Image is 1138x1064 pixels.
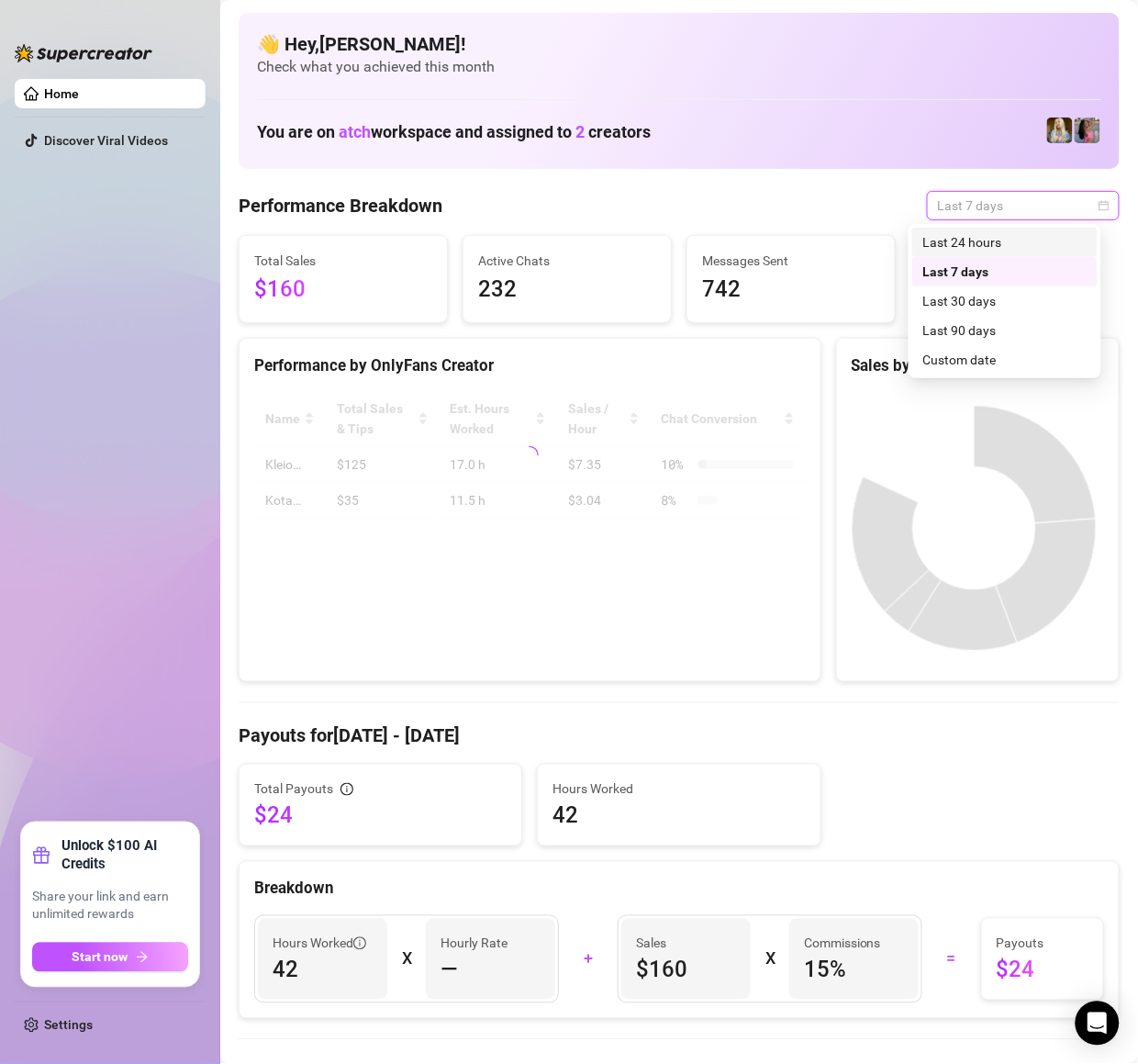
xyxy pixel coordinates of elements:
div: Last 7 days [912,257,1098,286]
h4: Performance Breakdown [239,193,442,218]
div: X [765,945,775,974]
span: 42 [273,956,373,985]
img: Kota [1075,118,1100,143]
span: Hours Worked [552,779,805,800]
span: Hours Worked [273,934,366,954]
span: Active Chats [478,251,656,271]
span: Share your link and earn unlimited rewards [32,889,188,924]
span: Last 7 days [938,192,1109,219]
span: $160 [254,273,432,308]
div: Last 30 days [923,291,1087,311]
a: Discover Viral Videos [44,133,168,148]
span: Total Sales [254,251,432,271]
span: calendar [1099,200,1110,211]
span: 232 [478,273,656,308]
div: Last 24 hours [912,228,1098,257]
div: Breakdown [254,877,1104,902]
span: gift [32,846,50,865]
span: info-circle [340,783,353,796]
strong: Unlock $100 AI Credits [61,837,188,874]
div: Last 30 days [912,286,1098,316]
img: Kleio [1047,118,1073,143]
span: 42 [552,801,805,831]
span: Total Payouts [254,779,333,800]
span: 2 [575,122,585,141]
span: Payouts [997,934,1088,954]
span: $24 [997,956,1088,985]
div: Performance by OnlyFans Creator [254,353,806,378]
div: Open Intercom Messenger [1076,1002,1120,1046]
div: + [570,945,607,974]
span: $160 [636,956,736,985]
span: — [441,956,458,985]
span: atch [339,122,371,141]
span: info-circle [353,937,366,950]
a: Home [44,86,79,101]
span: Messages Sent [702,251,880,271]
div: Last 90 days [912,316,1098,345]
a: Settings [44,1018,93,1033]
div: Last 90 days [923,320,1087,341]
span: $24 [254,801,507,831]
span: 742 [702,273,880,308]
div: Last 24 hours [923,232,1087,252]
div: Custom date [912,345,1098,375]
article: Hourly Rate [441,934,508,954]
span: Check what you achieved this month [257,57,1101,77]
div: = [933,945,970,974]
div: X [402,945,411,974]
div: Custom date [923,350,1087,370]
span: Sales [636,934,736,954]
span: loading [519,444,541,466]
div: Last 7 days [923,262,1087,282]
button: Start nowarrow-right [32,943,188,972]
span: 15 % [804,956,904,985]
img: logo-BBDzfeDw.svg [15,44,152,62]
h4: 👋 Hey, [PERSON_NAME] ! [257,31,1101,57]
h1: You are on workspace and assigned to creators [257,122,651,142]
span: Start now [73,950,128,965]
h4: Payouts for [DATE] - [DATE] [239,723,1120,749]
article: Commissions [804,934,881,954]
span: arrow-right [136,951,149,964]
div: Sales by OnlyFans Creator [852,353,1104,378]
